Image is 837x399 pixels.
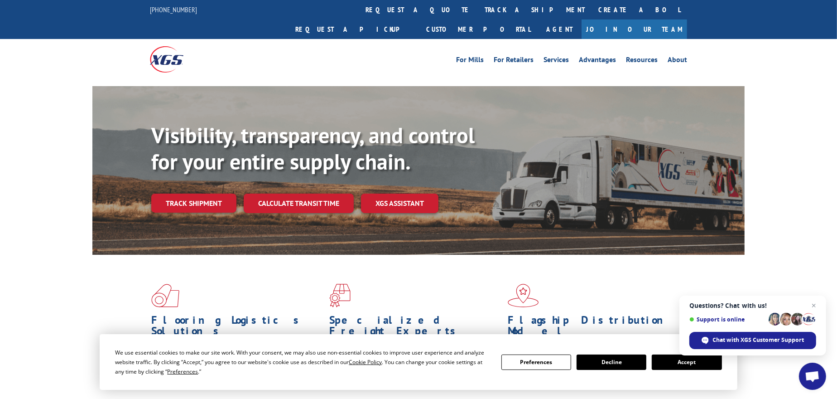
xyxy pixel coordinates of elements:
span: Cookie Policy [349,358,382,366]
img: xgs-icon-total-supply-chain-intelligence-red [151,284,179,307]
span: Support is online [689,316,765,323]
img: xgs-icon-flagship-distribution-model-red [508,284,539,307]
a: Track shipment [151,194,236,213]
a: Learn More > [329,382,442,392]
b: Visibility, transparency, and control for your entire supply chain. [151,121,475,175]
span: Preferences [167,368,198,375]
div: Cookie Consent Prompt [100,334,737,390]
span: Chat with XGS Customer Support [713,336,804,344]
button: Decline [577,355,646,370]
img: xgs-icon-focused-on-flooring-red [329,284,351,307]
h1: Flooring Logistics Solutions [151,315,322,341]
div: Chat with XGS Customer Support [689,332,816,349]
a: [PHONE_NUMBER] [150,5,197,14]
a: Request a pickup [289,19,419,39]
span: Close chat [808,300,819,311]
a: Learn More > [151,382,264,392]
div: We use essential cookies to make our site work. With your consent, we may also use non-essential ... [115,348,490,376]
h1: Flagship Distribution Model [508,315,679,341]
a: For Retailers [494,56,534,66]
a: Agent [537,19,582,39]
a: About [668,56,687,66]
a: XGS ASSISTANT [361,194,438,213]
a: Join Our Team [582,19,687,39]
a: For Mills [456,56,484,66]
span: Questions? Chat with us! [689,302,816,309]
a: Calculate transit time [244,194,354,213]
div: Open chat [799,363,826,390]
h1: Specialized Freight Experts [329,315,500,341]
button: Accept [652,355,722,370]
a: Advantages [579,56,616,66]
a: Customer Portal [419,19,537,39]
a: Services [544,56,569,66]
a: Resources [626,56,658,66]
button: Preferences [501,355,571,370]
